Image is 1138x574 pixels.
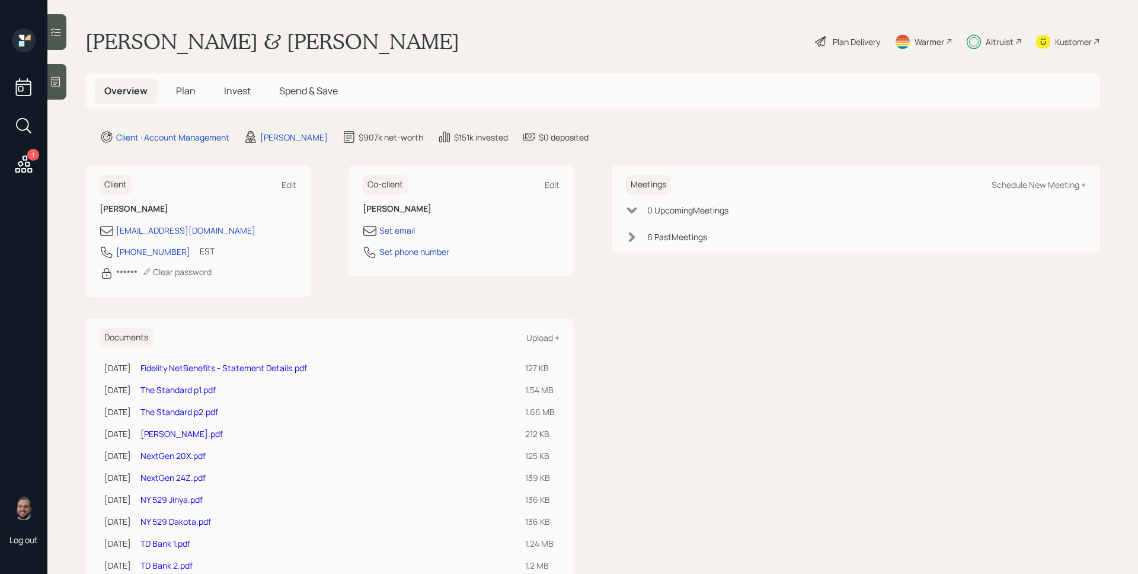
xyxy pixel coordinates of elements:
div: 1.66 MB [525,406,555,418]
div: Kustomer [1055,36,1092,48]
div: Log out [9,534,38,546]
h6: Meetings [626,175,671,194]
div: Set phone number [379,245,449,258]
div: 125 KB [525,449,555,462]
div: 0 Upcoming Meeting s [647,204,728,216]
div: 1.2 MB [525,559,555,572]
div: $0 deposited [539,131,589,143]
a: TD Bank 2.pdf [140,560,193,571]
a: NY 529 Jinya.pdf [140,494,203,505]
div: [DATE] [104,471,131,484]
div: $151k invested [454,131,508,143]
h6: Documents [100,328,153,347]
h6: [PERSON_NAME] [100,204,296,214]
div: $907k net-worth [359,131,423,143]
div: Altruist [986,36,1014,48]
a: [PERSON_NAME].pdf [140,428,223,439]
div: Schedule New Meeting + [992,179,1086,190]
div: Edit [282,179,296,190]
div: 1.24 MB [525,537,555,550]
span: Invest [224,84,251,97]
span: Plan [176,84,196,97]
h6: [PERSON_NAME] [363,204,560,214]
a: Fidelity NetBenefits - Statement Details.pdf [140,362,307,374]
a: NextGen 24Z.pdf [140,472,206,483]
a: NextGen 20X.pdf [140,450,206,461]
a: The Standard p1.pdf [140,384,216,396]
div: 136 KB [525,515,555,528]
div: Plan Delivery [833,36,880,48]
div: 127 KB [525,362,555,374]
a: TD Bank 1.pdf [140,538,190,549]
div: Clear password [142,266,212,278]
div: 139 KB [525,471,555,484]
div: 1.54 MB [525,384,555,396]
div: Client · Account Management [116,131,229,143]
h6: Co-client [363,175,408,194]
div: [PHONE_NUMBER] [116,245,190,258]
div: [DATE] [104,493,131,506]
div: [DATE] [104,428,131,440]
div: 136 KB [525,493,555,506]
div: Warmer [915,36,944,48]
div: [DATE] [104,559,131,572]
div: [DATE] [104,515,131,528]
span: Overview [104,84,148,97]
div: [PERSON_NAME] [260,131,328,143]
div: [DATE] [104,406,131,418]
a: NY 529 Dakota.pdf [140,516,211,527]
a: The Standard p2.pdf [140,406,218,417]
div: Edit [545,179,560,190]
h6: Client [100,175,132,194]
h1: [PERSON_NAME] & [PERSON_NAME] [85,28,459,55]
div: 1 [27,149,39,161]
img: james-distasi-headshot.png [12,496,36,520]
div: EST [200,245,215,257]
div: Upload + [526,332,560,343]
div: [DATE] [104,449,131,462]
span: Spend & Save [279,84,338,97]
div: 212 KB [525,428,555,440]
div: [DATE] [104,537,131,550]
div: [DATE] [104,362,131,374]
div: [EMAIL_ADDRESS][DOMAIN_NAME] [116,224,255,237]
div: Set email [379,224,415,237]
div: 6 Past Meeting s [647,231,707,243]
div: [DATE] [104,384,131,396]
